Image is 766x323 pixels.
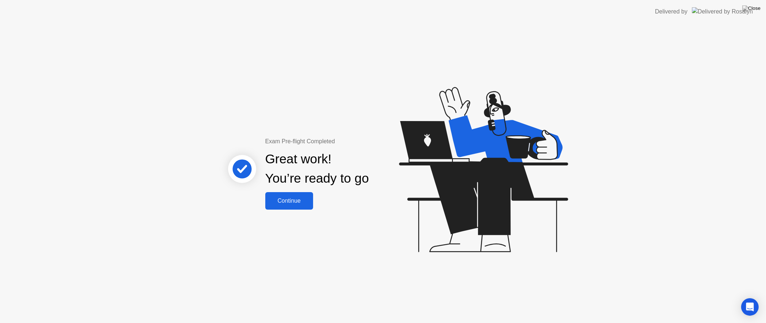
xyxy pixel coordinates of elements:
button: Continue [265,192,313,210]
div: Continue [267,198,311,204]
img: Close [742,5,761,11]
div: Exam Pre-flight Completed [265,137,416,146]
div: Delivered by [655,7,688,16]
img: Delivered by Rosalyn [692,7,753,16]
div: Great work! You’re ready to go [265,149,369,188]
div: Open Intercom Messenger [741,298,759,316]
